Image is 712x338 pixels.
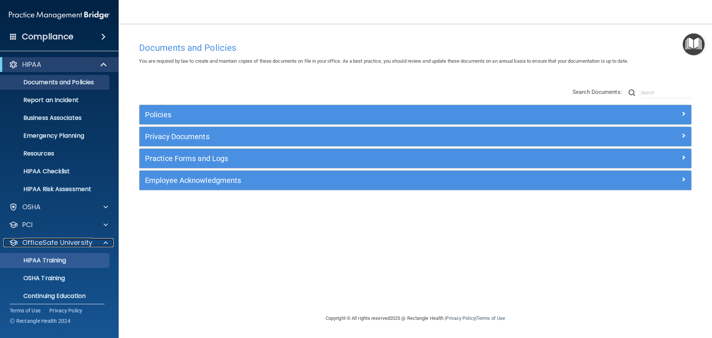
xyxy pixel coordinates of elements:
[629,89,635,96] img: ic-search.3b580494.png
[22,220,33,229] p: PCI
[5,150,106,157] p: Resources
[280,306,551,330] div: Copyright © All rights reserved 2025 @ Rectangle Health | |
[22,32,73,42] h4: Compliance
[145,132,548,141] h5: Privacy Documents
[641,87,692,98] input: Search
[145,131,686,142] a: Privacy Documents
[9,238,108,247] a: OfficeSafe University
[446,315,475,321] a: Privacy Policy
[477,315,505,321] a: Terms of Use
[145,154,548,163] h5: Practice Forms and Logs
[573,89,622,95] span: Search Documents:
[9,60,108,69] a: HIPAA
[5,168,106,175] p: HIPAA Checklist
[22,203,41,211] p: OSHA
[49,307,83,314] a: Privacy Policy
[145,111,548,119] h5: Policies
[22,238,92,247] p: OfficeSafe University
[145,152,686,164] a: Practice Forms and Logs
[145,174,686,186] a: Employee Acknowledgments
[9,8,110,23] img: PMB logo
[5,292,106,300] p: Continuing Education
[5,79,106,86] p: Documents and Policies
[10,307,40,314] a: Terms of Use
[5,132,106,140] p: Emergency Planning
[139,43,692,53] h4: Documents and Policies
[5,114,106,122] p: Business Associates
[5,186,106,193] p: HIPAA Risk Assessment
[22,60,41,69] p: HIPAA
[5,275,65,282] p: OSHA Training
[9,220,108,229] a: PCI
[145,176,548,184] h5: Employee Acknowledgments
[584,285,703,315] iframe: Drift Widget Chat Controller
[10,317,70,325] span: Ⓒ Rectangle Health 2024
[145,109,686,121] a: Policies
[683,33,705,55] button: Open Resource Center
[9,203,108,211] a: OSHA
[5,96,106,104] p: Report an Incident
[5,257,66,264] p: HIPAA Training
[139,58,628,64] span: You are required by law to create and maintain copies of these documents on file in your office. ...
